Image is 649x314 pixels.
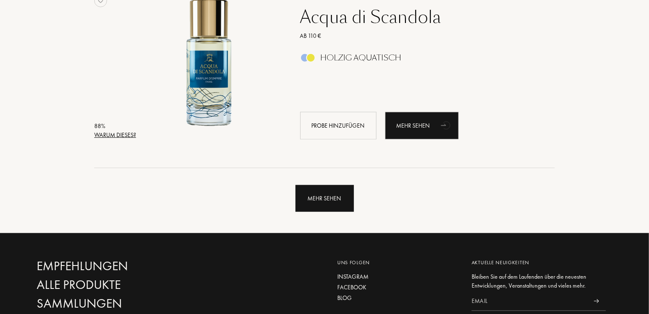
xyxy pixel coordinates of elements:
a: Empfehlungen [37,259,220,274]
a: Alle Produkte [37,277,220,292]
input: Email [472,292,587,311]
div: Uns folgen [337,259,459,266]
a: Ab 110 € [294,31,542,40]
div: animation [438,117,455,134]
div: Probe hinzufügen [300,112,377,140]
div: Mehr sehen [296,185,354,212]
img: news_send.svg [594,299,599,303]
a: Acqua di Scandola [294,7,542,27]
div: Aktuelle Neuigkeiten [472,259,606,266]
div: Warum dieses? [94,131,136,140]
div: Holzig Aquatisch [321,53,402,63]
div: Bleiben Sie auf dem Laufenden über die neuesten Entwicklungen, Veranstaltungen und vieles mehr. [472,272,606,290]
a: Mehr sehenanimation [385,112,459,140]
div: 88 % [94,122,136,131]
a: Facebook [337,283,459,292]
a: Sammlungen [37,296,220,311]
a: Holzig Aquatisch [294,56,542,65]
a: Instagram [337,272,459,281]
a: Blog [337,294,459,303]
div: Mehr sehen [385,112,459,140]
